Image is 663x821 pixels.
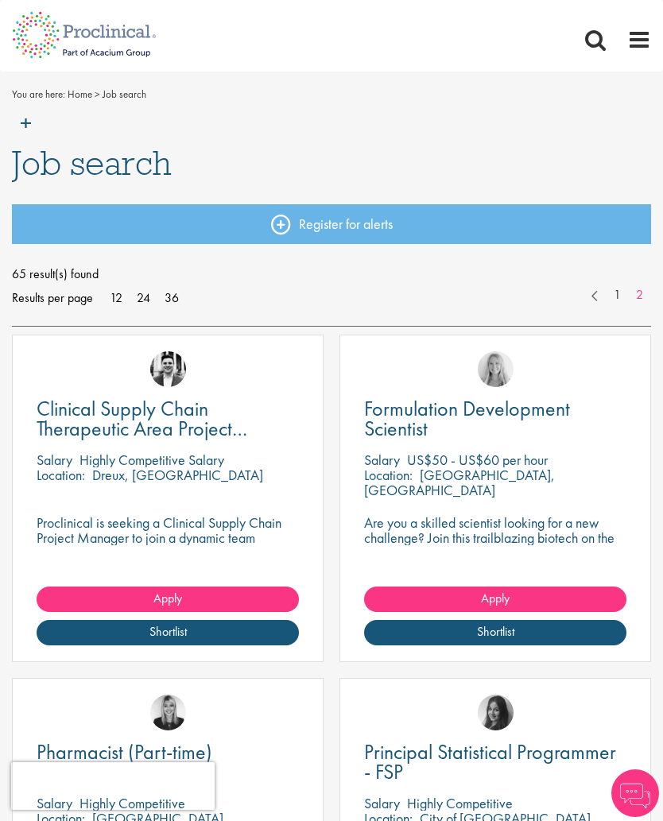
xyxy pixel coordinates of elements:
[131,289,156,306] a: 24
[159,289,184,306] a: 36
[364,587,626,612] a: Apply
[11,762,215,810] iframe: reCAPTCHA
[12,141,172,184] span: Job search
[364,399,626,439] a: Formulation Development Scientist
[37,466,85,484] span: Location:
[364,451,400,469] span: Salary
[364,466,555,499] p: [GEOGRAPHIC_DATA], [GEOGRAPHIC_DATA]
[37,738,212,765] span: Pharmacist (Part-time)
[12,286,93,310] span: Results per page
[92,466,263,484] p: Dreux, [GEOGRAPHIC_DATA]
[628,286,651,304] a: 2
[150,695,186,730] img: Janelle Jones
[364,794,400,812] span: Salary
[364,466,413,484] span: Location:
[407,794,513,812] p: Highly Competitive
[364,395,570,442] span: Formulation Development Scientist
[606,286,629,304] a: 1
[12,204,651,244] a: Register for alerts
[104,289,128,306] a: 12
[37,399,299,439] a: Clinical Supply Chain Therapeutic Area Project Manager
[478,695,514,730] img: Heidi Hennigan
[12,262,651,286] span: 65 result(s) found
[37,620,299,645] a: Shortlist
[37,742,299,762] a: Pharmacist (Part-time)
[481,590,510,606] span: Apply
[407,451,548,469] p: US$50 - US$60 per hour
[478,351,514,387] img: Shannon Briggs
[37,515,299,591] p: Proclinical is seeking a Clinical Supply Chain Project Manager to join a dynamic team dedicated t...
[364,742,626,782] a: Principal Statistical Programmer - FSP
[364,515,626,575] p: Are you a skilled scientist looking for a new challenge? Join this trailblazing biotech on the cu...
[79,451,224,469] p: Highly Competitive Salary
[364,620,626,645] a: Shortlist
[364,738,616,785] span: Principal Statistical Programmer - FSP
[153,590,182,606] span: Apply
[37,587,299,612] a: Apply
[150,351,186,387] img: Edward Little
[611,769,659,817] img: Chatbot
[37,451,72,469] span: Salary
[37,395,247,462] span: Clinical Supply Chain Therapeutic Area Project Manager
